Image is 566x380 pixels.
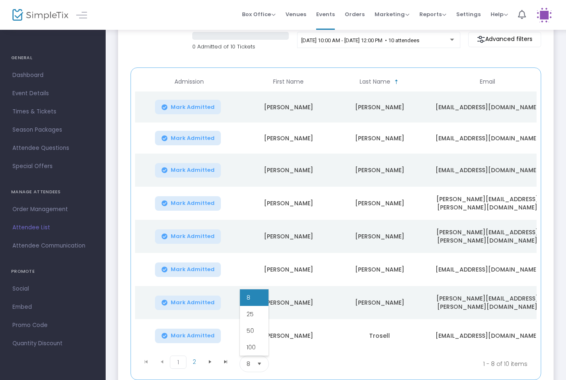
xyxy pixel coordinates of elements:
p: 0 Admitted of 10 Tickets [192,43,289,51]
td: [PERSON_NAME] [243,187,334,220]
span: Go to the last page [223,358,229,365]
span: Go to the last page [218,356,234,368]
span: Marketing [375,10,409,18]
span: Mark Admitted [171,167,215,173]
button: Mark Admitted [155,163,221,178]
m-button: Advanced filters [468,32,541,47]
span: Mark Admitted [171,266,215,273]
td: [PERSON_NAME][EMAIL_ADDRESS][PERSON_NAME][DOMAIN_NAME] [425,286,549,319]
span: Mark Admitted [171,299,215,306]
span: Dashboard [12,70,93,81]
button: Mark Admitted [155,196,221,211]
span: Admission [174,78,204,85]
span: Page 2 [186,356,202,368]
button: Mark Admitted [155,296,221,310]
h4: MANAGE ATTENDEES [11,184,94,200]
td: [PERSON_NAME] [243,253,334,286]
span: Email [480,78,495,85]
td: [PERSON_NAME][EMAIL_ADDRESS][PERSON_NAME][DOMAIN_NAME] [425,187,549,220]
td: [PERSON_NAME] [334,91,425,123]
div: Data table [135,72,537,352]
span: [DATE] 10:00 AM - [DATE] 12:00 PM • 10 attendees [301,37,419,43]
span: Go to the next page [207,358,213,365]
span: First Name [273,78,304,85]
button: Mark Admitted [155,262,221,277]
td: [PERSON_NAME] [243,286,334,319]
td: [PERSON_NAME] [334,187,425,220]
td: [PERSON_NAME] [334,123,425,154]
span: Sortable [393,79,400,85]
td: [EMAIL_ADDRESS][DOMAIN_NAME] [425,123,549,154]
span: Help [491,10,508,18]
span: 8 [247,293,250,302]
td: [EMAIL_ADDRESS][DOMAIN_NAME] [425,154,549,187]
td: Trosell [334,319,425,352]
span: Quantity Discount [12,338,93,349]
td: [PERSON_NAME] [243,91,334,123]
h4: PROMOTE [11,263,94,280]
span: Last Name [360,78,390,85]
span: Event Details [12,88,93,99]
kendo-pager-info: 1 - 8 of 10 items [351,356,527,372]
span: Mark Admitted [171,233,215,240]
span: 50 [247,327,254,335]
td: [EMAIL_ADDRESS][DOMAIN_NAME] [425,319,549,352]
button: Mark Admitted [155,100,221,114]
span: Settings [456,4,481,25]
button: Mark Admitted [155,229,221,244]
td: [PERSON_NAME] [334,154,425,187]
span: Social [12,284,93,294]
span: Page 1 [170,356,186,369]
span: Times & Tickets [12,106,93,117]
td: [PERSON_NAME][EMAIL_ADDRESS][PERSON_NAME][DOMAIN_NAME] [425,220,549,253]
span: 8 [247,360,250,368]
button: Mark Admitted [155,131,221,145]
span: Events [316,4,335,25]
td: [PERSON_NAME] [243,319,334,352]
td: [PERSON_NAME] [243,220,334,253]
button: Select [254,356,265,372]
span: Go to the next page [202,356,218,368]
td: [PERSON_NAME] [243,123,334,154]
span: Order Management [12,204,93,215]
span: Promo Code [12,320,93,331]
span: Venues [285,4,306,25]
span: Box Office [242,10,276,18]
span: Attendee Questions [12,143,93,154]
span: Attendee Communication [12,241,93,251]
td: [PERSON_NAME] [334,286,425,319]
span: 100 [247,343,256,351]
button: Mark Admitted [155,329,221,343]
span: Mark Admitted [171,135,215,142]
td: [PERSON_NAME] [243,154,334,187]
span: Special Offers [12,161,93,172]
span: Mark Admitted [171,200,215,207]
span: Embed [12,302,93,313]
span: Orders [345,4,365,25]
img: filter [477,35,485,43]
td: [EMAIL_ADDRESS][DOMAIN_NAME] [425,253,549,286]
h4: GENERAL [11,50,94,66]
span: Reports [419,10,446,18]
span: 25 [247,310,254,318]
td: [PERSON_NAME] [334,220,425,253]
span: Attendee List [12,222,93,233]
span: Mark Admitted [171,104,215,111]
span: Season Packages [12,125,93,135]
td: [PERSON_NAME] [334,253,425,286]
span: Mark Admitted [171,332,215,339]
td: [EMAIL_ADDRESS][DOMAIN_NAME] [425,91,549,123]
